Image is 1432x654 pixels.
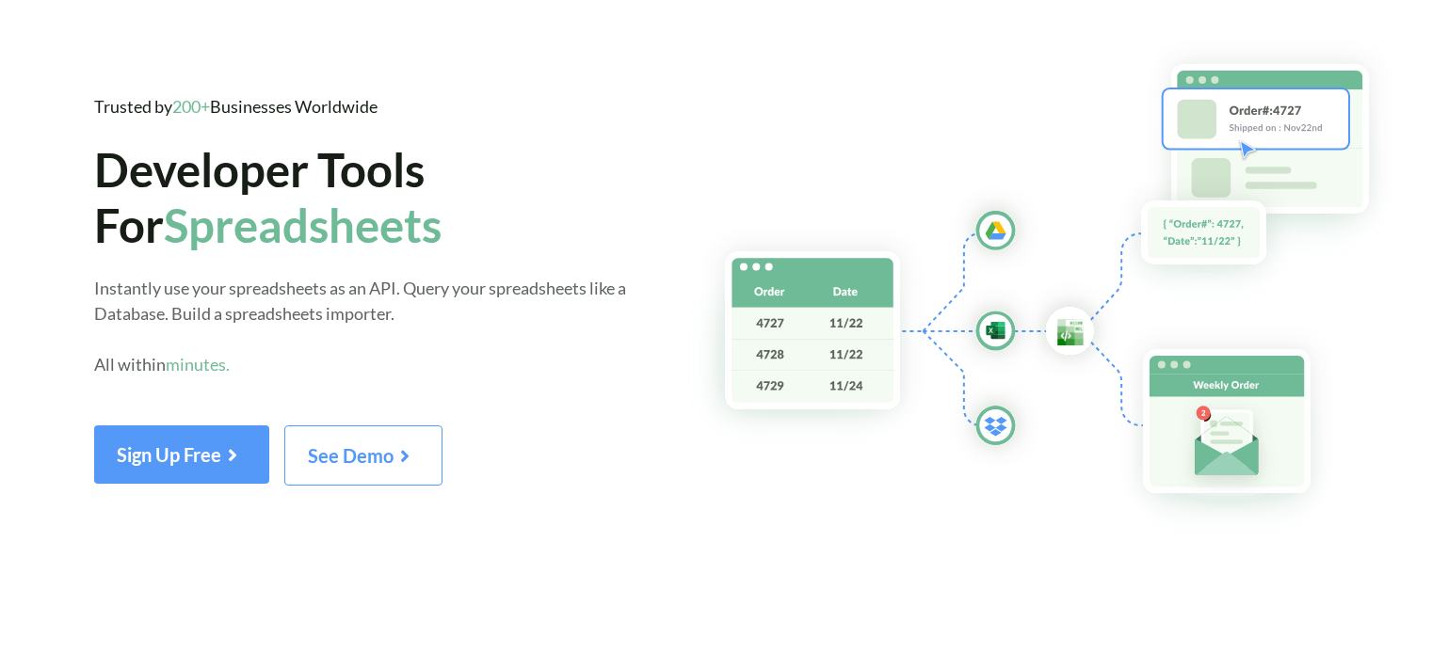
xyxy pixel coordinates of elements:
[117,443,247,466] span: Sign Up Free
[687,38,1432,539] img: Hero Spreadsheet Flow
[172,96,210,117] span: 200+
[94,278,626,375] span: Instantly use your spreadsheets as an API. Query your spreadsheets like a Database. Build a sprea...
[94,96,378,117] span: Trusted by Businesses Worldwide
[166,354,230,375] span: minutes.
[284,451,442,467] a: See Demo
[94,425,269,484] button: Sign Up Free
[164,197,442,252] span: Spreadsheets
[308,444,419,467] span: See Demo
[94,141,442,252] span: Developer Tools For
[284,425,442,486] button: See Demo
